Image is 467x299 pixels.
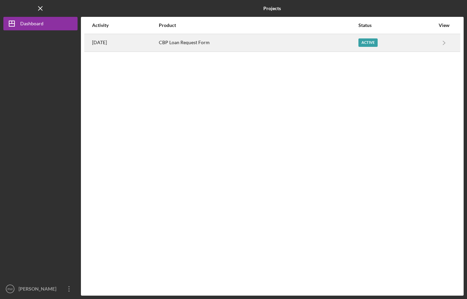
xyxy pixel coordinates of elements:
div: CBP Loan Request Form [159,34,358,51]
div: Dashboard [20,17,43,32]
div: Active [358,38,378,47]
button: RW[PERSON_NAME] [3,282,78,296]
div: [PERSON_NAME] [17,282,61,297]
div: Product [159,23,358,28]
text: RW [7,287,13,291]
b: Projects [263,6,281,11]
button: Dashboard [3,17,78,30]
div: View [436,23,453,28]
div: Activity [92,23,158,28]
div: Status [358,23,435,28]
time: 2025-08-27 18:40 [92,40,107,45]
